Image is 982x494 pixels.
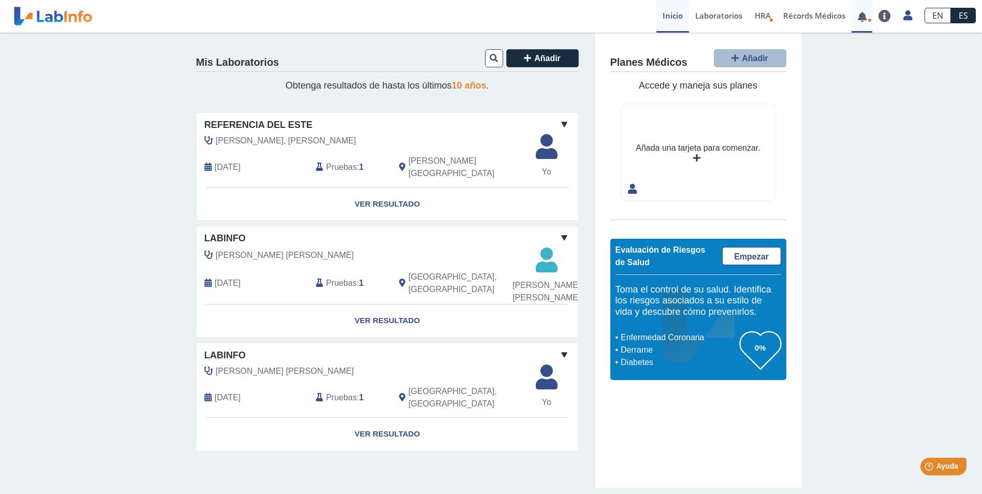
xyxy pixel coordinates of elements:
[755,10,771,21] span: HRA
[204,348,246,362] span: labinfo
[618,356,740,369] li: Diabetes
[925,8,951,23] a: EN
[610,56,687,69] h4: Planes Médicos
[215,161,241,173] span: 2024-06-05
[639,80,757,91] span: Accede y maneja sus planes
[512,279,580,304] span: [PERSON_NAME] [PERSON_NAME]
[216,135,356,147] span: Lopez Martin, Sara
[615,245,706,267] span: Evaluación de Riesgos de Salud
[506,49,579,67] button: Añadir
[197,304,578,337] a: Ver Resultado
[326,161,357,173] span: Pruebas
[197,418,578,451] a: Ver Resultado
[285,80,489,91] span: Obtenga resultados de hasta los últimos .
[204,231,246,245] span: labinfo
[216,249,354,261] span: Otero Garcia, Jose
[534,54,561,63] span: Añadir
[408,271,523,296] span: Rio Grande, PR
[615,284,781,318] h5: Toma el control de su salud. Identifica los riesgos asociados a su estilo de vida y descubre cómo...
[196,56,279,69] h4: Mis Laboratorios
[408,155,523,180] span: Fajardo, PR
[308,155,391,180] div: :
[359,393,364,402] b: 1
[408,385,523,410] span: Rio Grande, PR
[734,252,769,261] span: Empezar
[359,279,364,287] b: 1
[530,396,564,409] span: Yo
[216,365,354,377] span: Otero Garcia, Jose
[714,49,786,67] button: Añadir
[308,385,391,410] div: :
[890,454,971,483] iframe: Help widget launcher
[308,270,391,296] div: :
[618,344,740,356] li: Derrame
[740,341,781,354] h3: 0%
[197,188,578,221] a: Ver Resultado
[204,118,313,132] span: Referencia del Este
[722,247,781,265] a: Empezar
[618,331,740,344] li: Enfermedad Coronaria
[326,391,357,404] span: Pruebas
[326,277,357,289] span: Pruebas
[452,80,487,91] span: 10 años
[359,163,364,171] b: 1
[636,142,760,154] div: Añada una tarjeta para comenzar.
[951,8,976,23] a: ES
[215,277,241,289] span: 2021-04-22
[215,391,241,404] span: 2021-04-22
[742,54,768,63] span: Añadir
[530,166,564,178] span: Yo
